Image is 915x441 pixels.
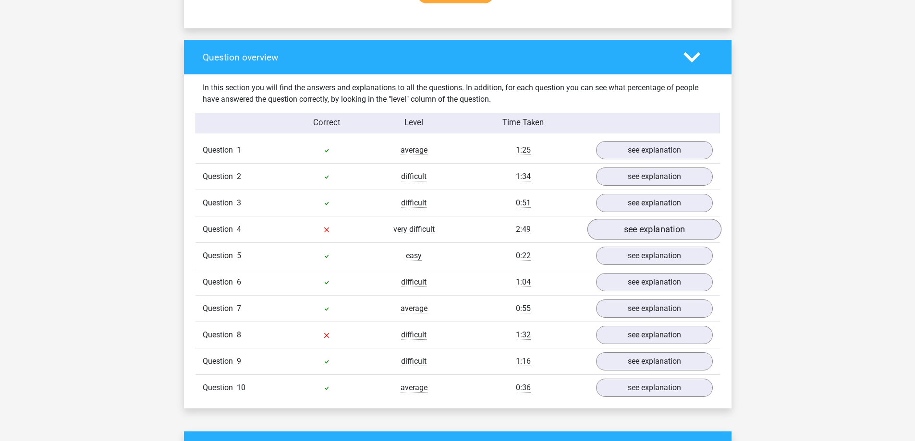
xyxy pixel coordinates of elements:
[401,357,427,366] span: difficult
[401,172,427,181] span: difficult
[401,330,427,340] span: difficult
[237,330,241,339] span: 8
[516,251,531,261] span: 0:22
[516,330,531,340] span: 1:32
[516,304,531,313] span: 0:55
[596,299,713,318] a: see explanation
[237,383,245,392] span: 10
[237,277,241,286] span: 6
[596,326,713,344] a: see explanation
[203,197,237,209] span: Question
[401,304,427,313] span: average
[393,225,435,234] span: very difficult
[203,224,237,235] span: Question
[596,141,713,159] a: see explanation
[401,198,427,208] span: difficult
[596,247,713,265] a: see explanation
[203,52,669,63] h4: Question overview
[516,277,531,287] span: 1:04
[596,379,713,397] a: see explanation
[203,276,237,288] span: Question
[283,117,370,129] div: Correct
[516,172,531,181] span: 1:34
[203,303,237,314] span: Question
[237,145,241,155] span: 1
[195,82,720,105] div: In this section you will find the answers and explanations to all the questions. In addition, for...
[237,198,241,207] span: 3
[516,225,531,234] span: 2:49
[370,117,458,129] div: Level
[237,225,241,234] span: 4
[587,219,721,240] a: see explanation
[237,357,241,366] span: 9
[237,251,241,260] span: 5
[516,357,531,366] span: 1:16
[596,194,713,212] a: see explanation
[203,329,237,341] span: Question
[457,117,588,129] div: Time Taken
[596,352,713,370] a: see explanation
[516,145,531,155] span: 1:25
[596,273,713,291] a: see explanation
[203,250,237,262] span: Question
[203,171,237,182] span: Question
[237,172,241,181] span: 2
[401,277,427,287] span: difficult
[203,356,237,367] span: Question
[203,382,237,393] span: Question
[516,383,531,393] span: 0:36
[516,198,531,208] span: 0:51
[401,145,427,155] span: average
[406,251,422,261] span: easy
[203,144,237,156] span: Question
[596,167,713,186] a: see explanation
[401,383,427,393] span: average
[237,304,241,313] span: 7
